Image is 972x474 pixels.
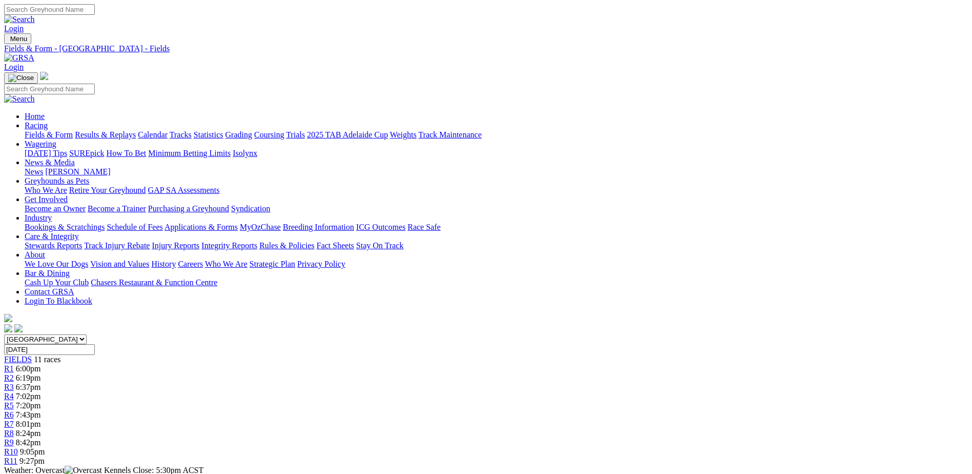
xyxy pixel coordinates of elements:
a: News [25,167,43,176]
button: Toggle navigation [4,72,38,84]
a: R10 [4,447,18,456]
a: Who We Are [25,186,67,194]
span: 6:19pm [16,373,41,382]
span: 6:37pm [16,383,41,391]
a: R3 [4,383,14,391]
a: Bookings & Scratchings [25,223,105,231]
a: Careers [178,260,203,268]
a: Privacy Policy [297,260,345,268]
img: Close [8,74,34,82]
a: Become a Trainer [88,204,146,213]
a: Login To Blackbook [25,297,92,305]
a: R7 [4,420,14,428]
a: Racing [25,121,48,130]
img: twitter.svg [14,324,23,332]
a: Chasers Restaurant & Function Centre [91,278,217,287]
span: 9:05pm [20,447,45,456]
div: Get Involved [25,204,968,213]
a: Login [4,63,24,71]
a: R2 [4,373,14,382]
a: Breeding Information [283,223,354,231]
a: Fields & Form - [GEOGRAPHIC_DATA] - Fields [4,44,968,53]
img: Search [4,94,35,104]
div: News & Media [25,167,968,176]
a: Vision and Values [90,260,149,268]
a: Track Maintenance [419,130,482,139]
a: Integrity Reports [201,241,257,250]
a: Results & Replays [75,130,136,139]
a: Industry [25,213,52,222]
a: Home [25,112,45,121]
a: ICG Outcomes [356,223,405,231]
span: 8:42pm [16,438,41,447]
div: Racing [25,130,968,140]
a: Get Involved [25,195,68,204]
button: Toggle navigation [4,33,31,44]
a: R4 [4,392,14,401]
span: 7:20pm [16,401,41,410]
a: Coursing [254,130,284,139]
a: Grading [225,130,252,139]
a: R5 [4,401,14,410]
a: Fields & Form [25,130,73,139]
a: Who We Are [205,260,247,268]
span: 7:02pm [16,392,41,401]
a: Track Injury Rebate [84,241,150,250]
a: Applications & Forms [164,223,238,231]
span: 11 races [34,355,60,364]
span: 9:27pm [19,457,45,465]
a: SUREpick [69,149,104,157]
a: Become an Owner [25,204,86,213]
a: Greyhounds as Pets [25,176,89,185]
a: MyOzChase [240,223,281,231]
a: How To Bet [107,149,147,157]
div: Greyhounds as Pets [25,186,968,195]
span: 6:00pm [16,364,41,373]
a: R8 [4,429,14,438]
a: Trials [286,130,305,139]
span: 7:43pm [16,410,41,419]
a: History [151,260,176,268]
a: Tracks [170,130,192,139]
div: Wagering [25,149,968,158]
a: R11 [4,457,17,465]
a: Weights [390,130,417,139]
a: Login [4,24,24,33]
a: Fact Sheets [317,241,354,250]
div: Care & Integrity [25,241,968,250]
a: [PERSON_NAME] [45,167,110,176]
a: Stewards Reports [25,241,82,250]
a: R6 [4,410,14,419]
a: Wagering [25,140,56,148]
a: Race Safe [407,223,440,231]
input: Search [4,4,95,15]
a: About [25,250,45,259]
a: Purchasing a Greyhound [148,204,229,213]
a: Calendar [138,130,168,139]
a: Injury Reports [152,241,199,250]
a: [DATE] Tips [25,149,67,157]
a: We Love Our Dogs [25,260,88,268]
a: Isolynx [233,149,257,157]
a: Schedule of Fees [107,223,162,231]
img: facebook.svg [4,324,12,332]
a: FIELDS [4,355,32,364]
a: Care & Integrity [25,232,79,241]
div: Industry [25,223,968,232]
a: Contact GRSA [25,287,74,296]
a: Retire Your Greyhound [69,186,146,194]
span: 8:01pm [16,420,41,428]
a: R9 [4,438,14,447]
span: 8:24pm [16,429,41,438]
a: R1 [4,364,14,373]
